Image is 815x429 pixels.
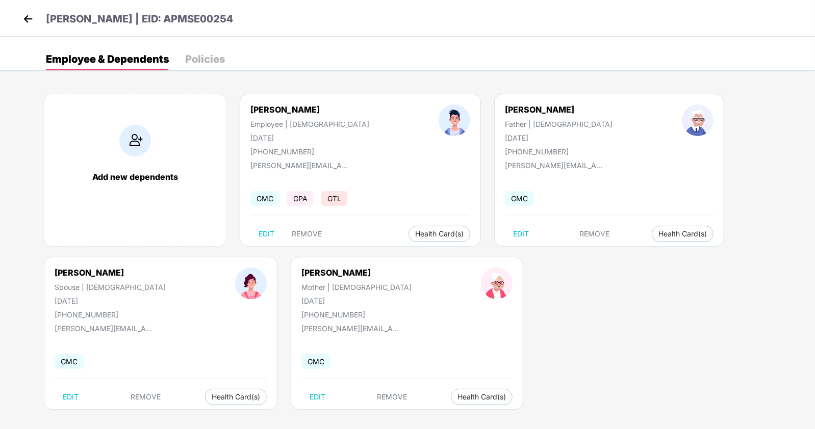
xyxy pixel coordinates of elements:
[20,11,36,26] img: back
[505,226,537,242] button: EDIT
[301,297,412,305] div: [DATE]
[579,230,609,238] span: REMOVE
[457,394,506,399] span: Health Card(s)
[235,267,267,299] img: profileImage
[63,393,79,401] span: EDIT
[250,161,352,170] div: [PERSON_NAME][EMAIL_ADDRESS][DOMAIN_NAME]
[55,310,166,319] div: [PHONE_NUMBER]
[513,230,529,238] span: EDIT
[505,191,534,206] span: GMC
[123,389,169,405] button: REMOVE
[439,104,470,136] img: profileImage
[55,354,84,369] span: GMC
[451,389,513,405] button: Health Card(s)
[284,226,330,242] button: REMOVE
[46,54,169,64] div: Employee & Dependents
[301,283,412,291] div: Mother | [DEMOGRAPHIC_DATA]
[571,226,618,242] button: REMOVE
[259,230,274,238] span: EDIT
[55,297,166,305] div: [DATE]
[505,120,613,128] div: Father | [DEMOGRAPHIC_DATA]
[250,191,279,206] span: GMC
[250,120,369,128] div: Employee | [DEMOGRAPHIC_DATA]
[377,393,408,401] span: REMOVE
[505,104,613,115] div: [PERSON_NAME]
[250,226,283,242] button: EDIT
[250,104,369,115] div: [PERSON_NAME]
[652,226,714,242] button: Health Card(s)
[310,393,325,401] span: EDIT
[505,133,613,142] div: [DATE]
[55,389,87,405] button: EDIT
[250,133,369,142] div: [DATE]
[205,389,267,405] button: Health Card(s)
[55,267,166,278] div: [PERSON_NAME]
[505,147,613,156] div: [PHONE_NUMBER]
[292,230,322,238] span: REMOVE
[131,393,161,401] span: REMOVE
[301,354,330,369] span: GMC
[409,226,470,242] button: Health Card(s)
[682,104,714,136] img: profileImage
[119,125,151,156] img: addIcon
[301,267,412,278] div: [PERSON_NAME]
[369,389,416,405] button: REMOVE
[415,231,464,236] span: Health Card(s)
[505,161,607,170] div: [PERSON_NAME][EMAIL_ADDRESS][DOMAIN_NAME]
[658,231,707,236] span: Health Card(s)
[301,389,334,405] button: EDIT
[321,191,347,206] span: GTL
[212,394,260,399] span: Health Card(s)
[250,147,369,156] div: [PHONE_NUMBER]
[301,310,412,319] div: [PHONE_NUMBER]
[46,11,233,27] p: [PERSON_NAME] | EID: APMSE00254
[55,283,166,291] div: Spouse | [DEMOGRAPHIC_DATA]
[185,54,225,64] div: Policies
[287,191,314,206] span: GPA
[481,267,513,299] img: profileImage
[301,324,403,333] div: [PERSON_NAME][EMAIL_ADDRESS][DOMAIN_NAME]
[55,324,157,333] div: [PERSON_NAME][EMAIL_ADDRESS][DOMAIN_NAME]
[55,172,216,182] div: Add new dependents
